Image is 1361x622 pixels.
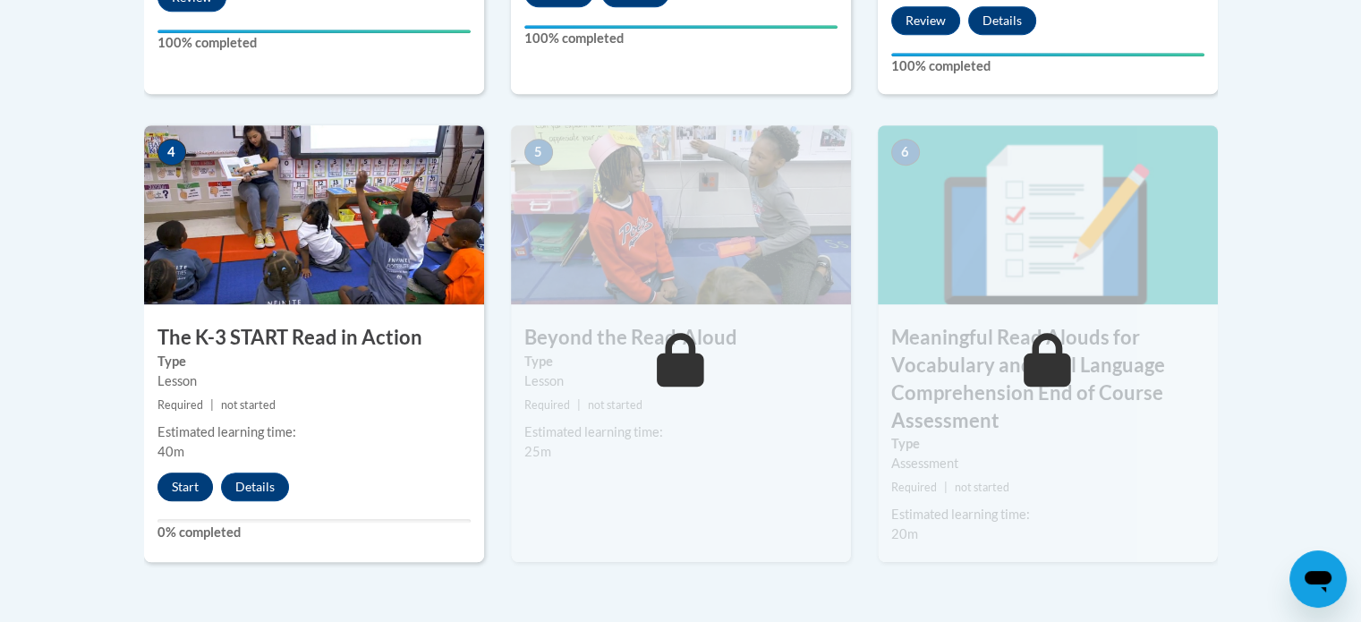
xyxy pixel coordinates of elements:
button: Details [968,6,1036,35]
div: Estimated learning time: [524,422,838,442]
span: Required [891,481,937,494]
label: 0% completed [157,523,471,542]
span: not started [221,398,276,412]
span: not started [588,398,642,412]
label: 100% completed [157,33,471,53]
div: Your progress [524,25,838,29]
span: Required [524,398,570,412]
img: Course Image [878,125,1218,304]
button: Details [221,473,289,501]
span: 25m [524,444,551,459]
button: Start [157,473,213,501]
img: Course Image [144,125,484,304]
iframe: Button to launch messaging window [1289,550,1347,608]
span: | [577,398,581,412]
div: Estimated learning time: [891,505,1204,524]
span: | [210,398,214,412]
label: 100% completed [524,29,838,48]
h3: Meaningful Read Alouds for Vocabulary and Oral Language Comprehension End of Course Assessment [878,324,1218,434]
h3: Beyond the Read-Aloud [511,324,851,352]
span: 6 [891,139,920,166]
button: Review [891,6,960,35]
span: not started [955,481,1009,494]
img: Course Image [511,125,851,304]
div: Lesson [524,371,838,391]
label: Type [157,352,471,371]
div: Estimated learning time: [157,422,471,442]
label: Type [891,434,1204,454]
span: 40m [157,444,184,459]
div: Assessment [891,454,1204,473]
div: Your progress [157,30,471,33]
span: 5 [524,139,553,166]
span: | [944,481,948,494]
h3: The K-3 START Read in Action [144,324,484,352]
div: Lesson [157,371,471,391]
span: Required [157,398,203,412]
label: Type [524,352,838,371]
span: 4 [157,139,186,166]
label: 100% completed [891,56,1204,76]
span: 20m [891,526,918,541]
div: Your progress [891,53,1204,56]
